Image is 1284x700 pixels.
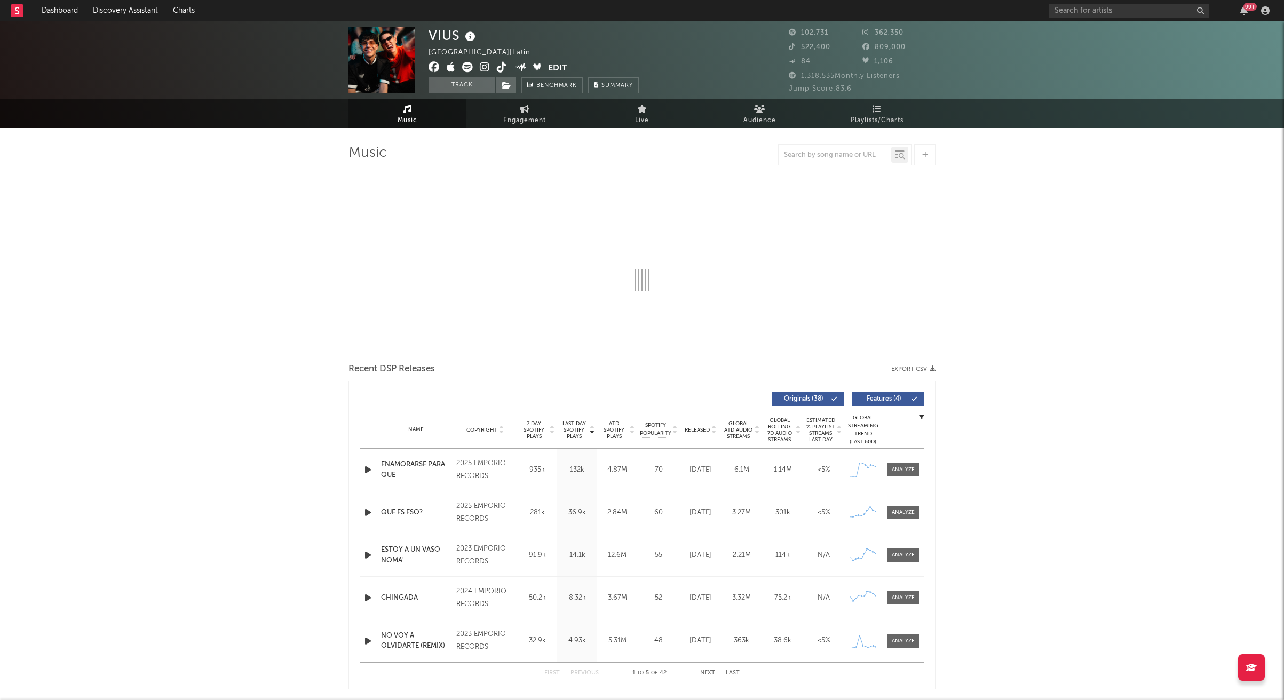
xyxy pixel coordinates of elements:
div: N/A [806,550,842,561]
span: 1,106 [862,58,893,65]
div: [GEOGRAPHIC_DATA] | Latin [429,46,543,59]
span: ATD Spotify Plays [600,420,628,440]
span: 84 [789,58,811,65]
span: Estimated % Playlist Streams Last Day [806,417,835,443]
span: Music [398,114,417,127]
div: 52 [640,593,677,603]
div: 2023 EMPORIO RECORDS [456,543,514,568]
a: QUE ES ESO? [381,507,451,518]
span: Engagement [503,114,546,127]
button: Export CSV [891,366,936,372]
div: 935k [520,465,554,475]
div: [DATE] [683,465,718,475]
span: Released [685,427,710,433]
a: Benchmark [521,77,583,93]
a: Audience [701,99,818,128]
div: 99 + [1243,3,1257,11]
span: Jump Score: 83.6 [789,85,852,92]
span: Global Rolling 7D Audio Streams [765,417,794,443]
a: Live [583,99,701,128]
div: 132k [560,465,595,475]
div: Name [381,426,451,434]
span: to [637,671,644,675]
button: Previous [570,670,599,676]
button: First [544,670,560,676]
div: 55 [640,550,677,561]
div: 6.1M [724,465,759,475]
div: 2025 EMPORIO RECORDS [456,457,514,483]
div: 301k [765,507,800,518]
button: Originals(38) [772,392,844,406]
div: 70 [640,465,677,475]
div: 281k [520,507,554,518]
span: Originals ( 38 ) [779,396,828,402]
span: Summary [601,83,633,89]
div: 60 [640,507,677,518]
div: 3.32M [724,593,759,603]
a: ESTOY A UN VASO NOMA' [381,545,451,566]
a: Music [348,99,466,128]
div: [DATE] [683,635,718,646]
div: 114k [765,550,800,561]
div: 48 [640,635,677,646]
span: of [651,671,657,675]
div: 2025 EMPORIO RECORDS [456,500,514,526]
button: 99+ [1240,6,1248,15]
div: 2.21M [724,550,759,561]
div: 2.84M [600,507,635,518]
div: 3.67M [600,593,635,603]
div: 32.9k [520,635,554,646]
div: 75.2k [765,593,800,603]
div: 12.6M [600,550,635,561]
a: Playlists/Charts [818,99,936,128]
span: Benchmark [536,79,577,92]
div: 3.27M [724,507,759,518]
button: Track [429,77,495,93]
a: Engagement [466,99,583,128]
div: 91.9k [520,550,554,561]
div: VIUS [429,27,478,44]
span: Global ATD Audio Streams [724,420,753,440]
div: 50.2k [520,593,554,603]
div: <5% [806,465,842,475]
span: Playlists/Charts [851,114,903,127]
button: Next [700,670,715,676]
a: ENAMORARSE PARA QUE [381,459,451,480]
div: Global Streaming Trend (Last 60D) [847,414,879,446]
input: Search by song name or URL [779,151,891,160]
div: 363k [724,635,759,646]
button: Edit [548,62,567,75]
div: <5% [806,507,842,518]
button: Features(4) [852,392,924,406]
div: 1.14M [765,465,800,475]
span: Audience [743,114,776,127]
span: Last Day Spotify Plays [560,420,588,440]
span: 102,731 [789,29,828,36]
div: 2024 EMPORIO RECORDS [456,585,514,611]
div: [DATE] [683,507,718,518]
span: 809,000 [862,44,906,51]
div: 5.31M [600,635,635,646]
span: Recent DSP Releases [348,363,435,376]
a: CHINGADA [381,593,451,603]
div: 36.9k [560,507,595,518]
div: 2023 EMPORIO RECORDS [456,628,514,654]
span: Spotify Popularity [640,421,671,437]
div: N/A [806,593,842,603]
a: NO VOY A OLVIDARTE (REMIX) [381,631,451,651]
span: Features ( 4 ) [859,396,908,402]
input: Search for artists [1049,4,1209,18]
div: 38.6k [765,635,800,646]
span: 1,318,535 Monthly Listeners [789,73,900,79]
span: 362,350 [862,29,903,36]
div: 8.32k [560,593,595,603]
span: 7 Day Spotify Plays [520,420,548,440]
span: Copyright [466,427,497,433]
span: Live [635,114,649,127]
div: 1 5 42 [620,667,679,680]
